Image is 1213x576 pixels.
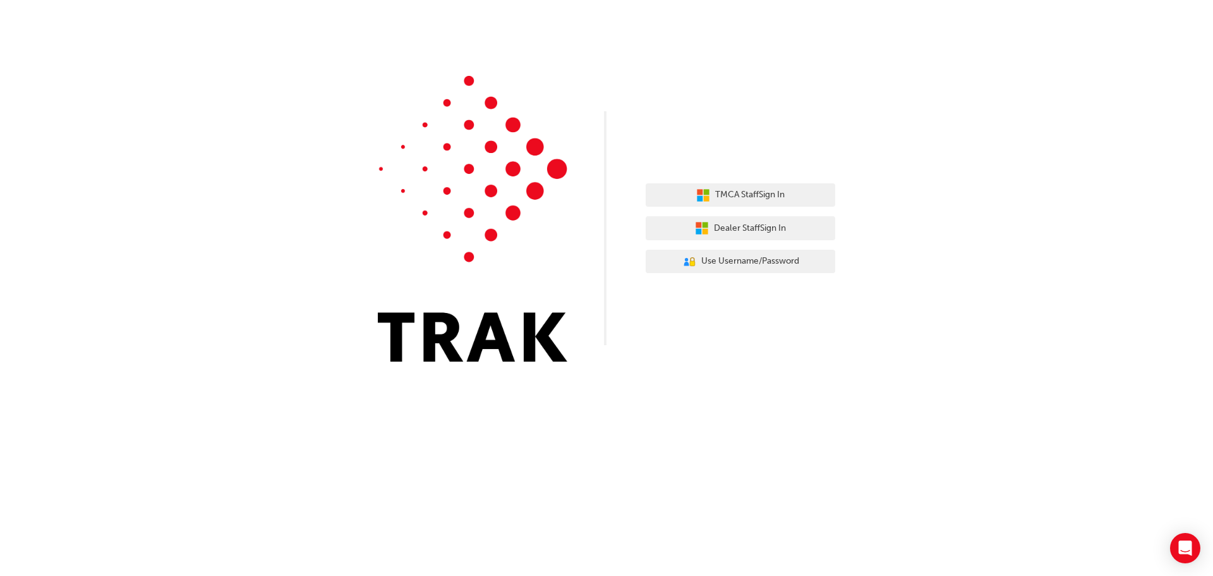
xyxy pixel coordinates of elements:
span: Use Username/Password [701,254,799,269]
img: Trak [378,76,567,362]
span: TMCA Staff Sign In [715,188,785,202]
button: Use Username/Password [646,250,835,274]
span: Dealer Staff Sign In [714,221,786,236]
button: TMCA StaffSign In [646,183,835,207]
div: Open Intercom Messenger [1170,533,1200,563]
button: Dealer StaffSign In [646,216,835,240]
